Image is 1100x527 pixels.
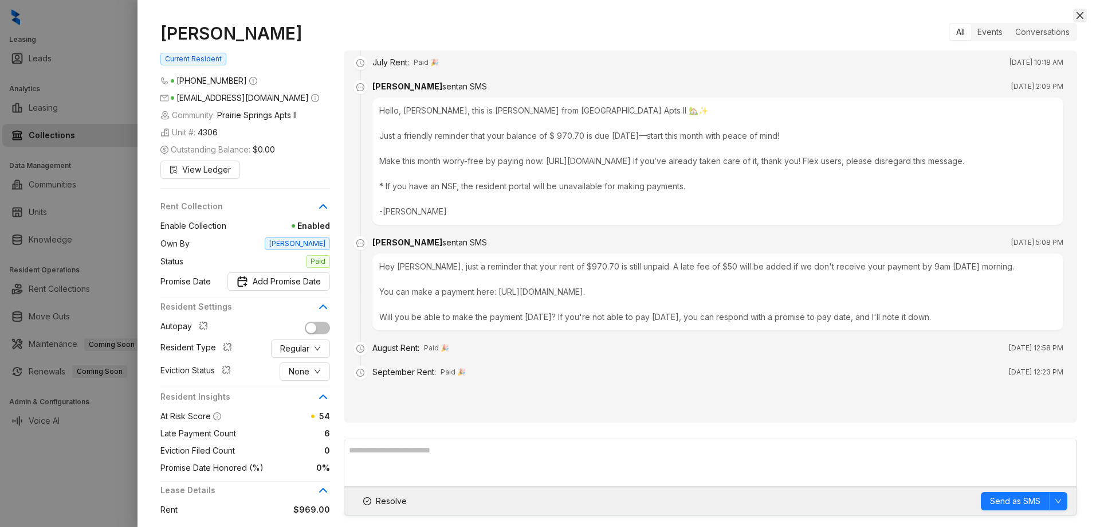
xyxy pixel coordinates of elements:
span: Add Promise Date [253,275,321,288]
span: Send as SMS [990,495,1040,508]
span: Paid 🎉 [414,57,439,68]
div: All [950,24,971,40]
span: [PERSON_NAME] [265,237,330,250]
div: segmented control [949,23,1077,41]
span: View Ledger [182,163,231,176]
div: Resident Type [160,341,237,356]
span: file-search [170,166,178,174]
button: Regulardown [271,339,330,358]
span: Paid 🎉 [424,342,449,354]
span: Lease Details [160,484,316,497]
span: [PHONE_NUMBER] [176,76,247,85]
div: Lease Details [160,484,330,503]
span: Resident Settings [160,300,316,313]
div: September Rent : [372,366,436,378]
span: message [353,236,367,250]
span: [EMAIL_ADDRESS][DOMAIN_NAME] [176,93,309,103]
span: [DATE] 12:23 PM [1009,366,1063,378]
span: Promise Date [160,275,211,288]
span: info-circle [213,412,221,420]
span: Community: [160,109,297,122]
div: Events [971,24,1009,40]
div: Resident Insights [160,391,330,410]
div: Autopay [160,320,213,335]
button: Send as SMS [981,492,1050,510]
span: 4306 [198,126,218,139]
div: Hey [PERSON_NAME], just a reminder that your rent of $970.70 is still unpaid. A late fee of $50 w... [372,253,1063,330]
button: View Ledger [160,161,240,179]
span: [DATE] 12:58 PM [1009,342,1063,354]
span: close [1075,11,1085,20]
span: info-circle [249,77,257,85]
div: Conversations [1009,24,1076,40]
span: [DATE] 10:18 AM [1009,57,1063,68]
span: Late Payment Count [160,427,236,440]
span: Current Resident [160,53,226,65]
img: building-icon [160,128,170,137]
span: $0.00 [253,143,275,156]
span: None [289,365,309,378]
span: Status [160,255,183,268]
span: Rent Collection [160,200,316,213]
span: dollar [160,146,168,154]
span: Promise Date Honored (%) [160,462,264,474]
span: Own By [160,237,190,250]
button: Promise DateAdd Promise Date [227,272,330,291]
span: Prairie Springs Apts II [217,109,297,122]
span: At Risk Score [160,411,211,421]
span: down [314,368,321,375]
div: July Rent : [372,56,409,69]
span: [DATE] 2:09 PM [1011,81,1063,92]
span: Enabled [226,220,330,232]
span: Regular [280,342,309,355]
span: clock-circle [353,366,367,380]
span: 0% [264,462,330,474]
div: [PERSON_NAME] [372,80,487,93]
div: Rent Collection [160,200,330,220]
span: 54 [319,411,330,421]
span: message [353,80,367,94]
button: Nonedown [280,362,330,381]
button: Close [1073,9,1087,22]
span: Outstanding Balance: [160,143,275,156]
div: [PERSON_NAME] [372,236,487,249]
span: clock-circle [353,342,367,356]
button: Resolve [353,492,417,510]
div: Resident Settings [160,300,330,320]
span: Unit #: [160,126,218,139]
span: Rent [160,503,178,516]
span: 6 [236,427,330,440]
span: mail [160,94,168,102]
img: Promise Date [237,276,248,287]
span: Eviction Filed Count [160,444,235,457]
span: Paid [306,255,330,268]
span: info-circle [311,94,319,102]
div: August Rent : [372,342,419,354]
span: sent an SMS [442,81,487,91]
img: building-icon [160,111,170,120]
span: [DATE] 5:08 PM [1011,237,1063,248]
div: Eviction Status [160,364,235,379]
span: down [1055,498,1062,505]
div: Hello, [PERSON_NAME], this is [PERSON_NAME] from [GEOGRAPHIC_DATA] Apts II 🏡✨ Just a friendly rem... [372,97,1063,225]
h1: [PERSON_NAME] [160,23,330,44]
span: phone [160,77,168,85]
span: Paid 🎉 [441,366,466,378]
span: Enable Collection [160,220,226,232]
span: check-circle [363,497,371,505]
span: Resolve [376,495,407,508]
span: Resident Insights [160,391,316,403]
span: sent an SMS [442,237,487,247]
span: $969.00 [178,503,330,516]
span: 0 [235,444,330,457]
span: clock-circle [353,56,367,70]
span: down [314,345,321,352]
